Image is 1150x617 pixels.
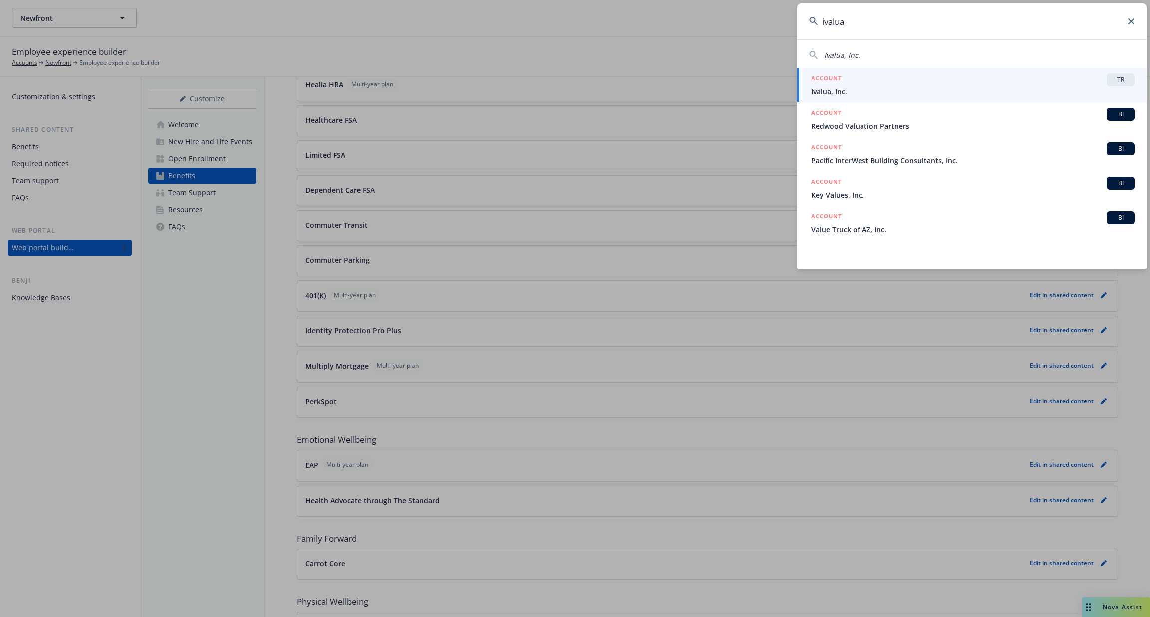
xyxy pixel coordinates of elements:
h5: ACCOUNT [811,142,842,154]
span: BI [1111,144,1131,153]
input: Search... [797,3,1147,39]
span: Pacific InterWest Building Consultants, Inc. [811,155,1135,166]
span: Redwood Valuation Partners [811,121,1135,131]
h5: ACCOUNT [811,108,842,120]
h5: ACCOUNT [811,73,842,85]
span: Ivalua, Inc. [811,86,1135,97]
span: TR [1111,75,1131,84]
span: Value Truck of AZ, Inc. [811,224,1135,235]
span: BI [1111,179,1131,188]
a: ACCOUNTBIRedwood Valuation Partners [797,102,1147,137]
a: ACCOUNTBIKey Values, Inc. [797,171,1147,206]
span: Ivalua, Inc. [824,50,860,60]
span: Key Values, Inc. [811,190,1135,200]
a: ACCOUNTBIValue Truck of AZ, Inc. [797,206,1147,240]
a: ACCOUNTTRIvalua, Inc. [797,68,1147,102]
h5: ACCOUNT [811,177,842,189]
span: BI [1111,213,1131,222]
h5: ACCOUNT [811,211,842,223]
a: ACCOUNTBIPacific InterWest Building Consultants, Inc. [797,137,1147,171]
span: BI [1111,110,1131,119]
